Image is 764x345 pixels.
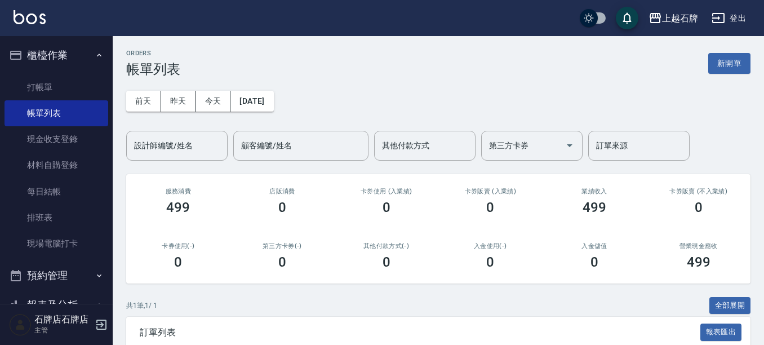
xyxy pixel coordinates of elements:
a: 報表匯出 [700,326,742,337]
h2: ORDERS [126,50,180,57]
h2: 營業現金應收 [660,242,737,250]
h3: 服務消費 [140,188,217,195]
h2: 卡券使用 (入業績) [348,188,425,195]
button: save [616,7,638,29]
div: 上越石牌 [662,11,698,25]
h2: 其他付款方式(-) [348,242,425,250]
button: 櫃檯作業 [5,41,108,70]
a: 現金收支登錄 [5,126,108,152]
h3: 499 [166,200,190,215]
p: 共 1 筆, 1 / 1 [126,300,157,311]
h3: 0 [486,254,494,270]
h3: 0 [278,254,286,270]
button: 前天 [126,91,161,112]
h3: 499 [687,254,710,270]
a: 打帳單 [5,74,108,100]
h2: 入金儲值 [556,242,633,250]
h3: 帳單列表 [126,61,180,77]
button: [DATE] [230,91,273,112]
button: 預約管理 [5,261,108,290]
h2: 第三方卡券(-) [244,242,321,250]
h3: 0 [278,200,286,215]
p: 主管 [34,325,92,335]
button: 昨天 [161,91,196,112]
h3: 0 [383,200,390,215]
a: 每日結帳 [5,179,108,205]
h3: 0 [590,254,598,270]
a: 帳單列表 [5,100,108,126]
img: Logo [14,10,46,24]
button: 報表匯出 [700,324,742,341]
button: 登出 [707,8,750,29]
h3: 0 [174,254,182,270]
a: 材料自購登錄 [5,152,108,178]
h3: 0 [695,200,703,215]
button: 全部展開 [709,297,751,315]
h3: 0 [486,200,494,215]
button: Open [561,136,579,154]
button: 今天 [196,91,231,112]
h2: 入金使用(-) [452,242,529,250]
a: 新開單 [708,57,750,68]
button: 報表及分析 [5,290,108,320]
h3: 0 [383,254,390,270]
a: 現場電腦打卡 [5,231,108,256]
span: 訂單列表 [140,327,700,338]
h2: 店販消費 [244,188,321,195]
h5: 石牌店石牌店 [34,314,92,325]
img: Person [9,313,32,336]
h2: 卡券販賣 (入業績) [452,188,529,195]
h2: 業績收入 [556,188,633,195]
h3: 499 [583,200,606,215]
button: 新開單 [708,53,750,74]
h2: 卡券販賣 (不入業績) [660,188,737,195]
button: 上越石牌 [644,7,703,30]
a: 排班表 [5,205,108,231]
h2: 卡券使用(-) [140,242,217,250]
